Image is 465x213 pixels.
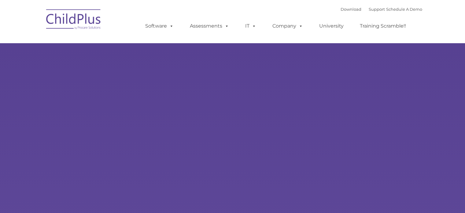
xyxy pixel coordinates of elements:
[313,20,350,32] a: University
[184,20,235,32] a: Assessments
[386,7,422,12] a: Schedule A Demo
[239,20,262,32] a: IT
[266,20,309,32] a: Company
[43,5,104,36] img: ChildPlus by Procare Solutions
[341,7,422,12] font: |
[369,7,385,12] a: Support
[341,7,361,12] a: Download
[139,20,180,32] a: Software
[354,20,412,32] a: Training Scramble!!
